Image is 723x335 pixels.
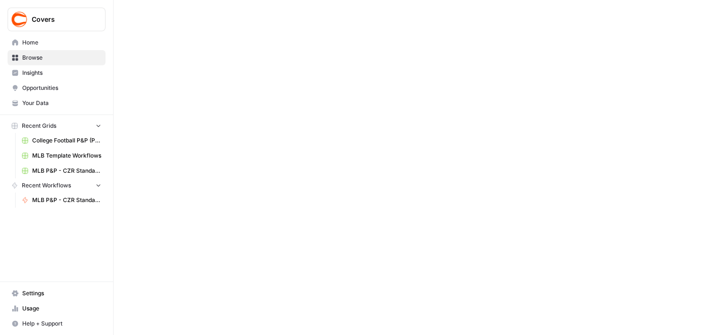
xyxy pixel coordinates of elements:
a: Insights [8,65,106,80]
span: Settings [22,289,101,298]
span: Covers [32,15,89,24]
span: Home [22,38,101,47]
a: MLB P&P - CZR Standard (Production) [18,193,106,208]
a: Usage [8,301,106,316]
button: Recent Workflows [8,178,106,193]
span: Insights [22,69,101,77]
span: College Football P&P (Production) Grid [32,136,101,145]
a: College Football P&P (Production) Grid [18,133,106,148]
span: Recent Grids [22,122,56,130]
a: Settings [8,286,106,301]
a: MLB P&P - CZR Standard (Production) Grid [18,163,106,178]
button: Help + Support [8,316,106,331]
a: MLB Template Workflows [18,148,106,163]
img: Covers Logo [11,11,28,28]
button: Workspace: Covers [8,8,106,31]
span: Opportunities [22,84,101,92]
a: Your Data [8,96,106,111]
span: MLB P&P - CZR Standard (Production) Grid [32,167,101,175]
span: Help + Support [22,319,101,328]
span: Your Data [22,99,101,107]
span: Usage [22,304,101,313]
span: Recent Workflows [22,181,71,190]
a: Opportunities [8,80,106,96]
button: Recent Grids [8,119,106,133]
span: MLB P&P - CZR Standard (Production) [32,196,101,204]
span: MLB Template Workflows [32,151,101,160]
a: Home [8,35,106,50]
a: Browse [8,50,106,65]
span: Browse [22,53,101,62]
